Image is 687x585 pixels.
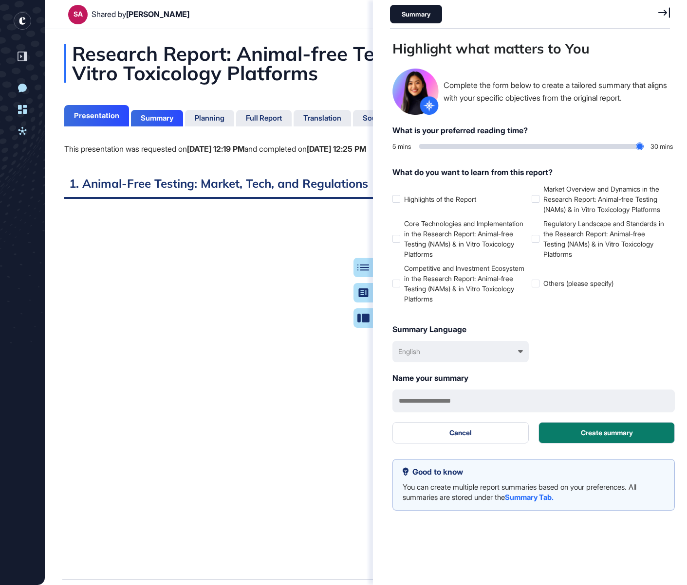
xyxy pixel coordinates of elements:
div: Presentation [74,111,119,120]
div: Summary [141,114,173,123]
div: Summary [390,5,442,23]
div: Good to know [403,467,665,476]
a: Summary Tab. [505,493,554,502]
div: Full Report [246,114,282,123]
div: Planning [195,114,224,123]
div: What is your preferred reading time? [392,124,675,136]
div: Source List [363,114,400,123]
div: Translation [303,114,341,123]
button: Create summary [538,422,675,443]
div: Name your summary [392,372,675,384]
h2: 1. Animal-Free Testing: Market, Tech, and Regulations [64,175,668,199]
label: Highlights of the Report [392,194,528,204]
div: What do you want to learn from this report? [392,166,675,178]
label: Competitive and Investment Ecosystem in the Research Report: Animal-free Testing (NAMs) & in Vitr... [392,263,528,304]
div: English [398,346,420,356]
b: [DATE] 12:25 PM [307,144,366,154]
span: [PERSON_NAME] [126,9,189,19]
label: Market Overview and Dynamics in the Research Report: Animal-free Testing (NAMs) & in Vitro Toxico... [532,184,667,214]
div: 5 mins [392,142,412,152]
label: Others (please specify) [532,278,667,288]
div: 30 mins [650,142,675,152]
label: Core Technologies and Implementation in the Research Report: Animal-free Testing (NAMs) & in Vitr... [392,218,528,259]
label: Regulatory Landscape and Standards in the Research Report: Animal-free Testing (NAMs) & in Vitro ... [532,218,667,259]
img: reese-medium-with-bg.png [392,69,439,115]
div: SA [74,10,83,18]
div: entrapeer-logo [14,12,31,30]
div: This presentation was requested on and completed on [64,143,366,156]
div: Complete the form below to create a tailored summary that aligns with your specific objectives fr... [444,79,675,104]
button: Cancel [392,422,529,443]
b: [DATE] 12:19 PM [187,144,244,154]
div: Summary Language [392,323,675,335]
div: Highlight what matters to You [392,38,675,59]
div: Shared by [92,10,189,19]
div: Research Report: Animal-free Testing (nams) & in Vitro Toxicology Platforms [64,44,668,83]
div: You can create multiple report summaries based on your preferences. All summaries are stored unde... [403,482,665,502]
